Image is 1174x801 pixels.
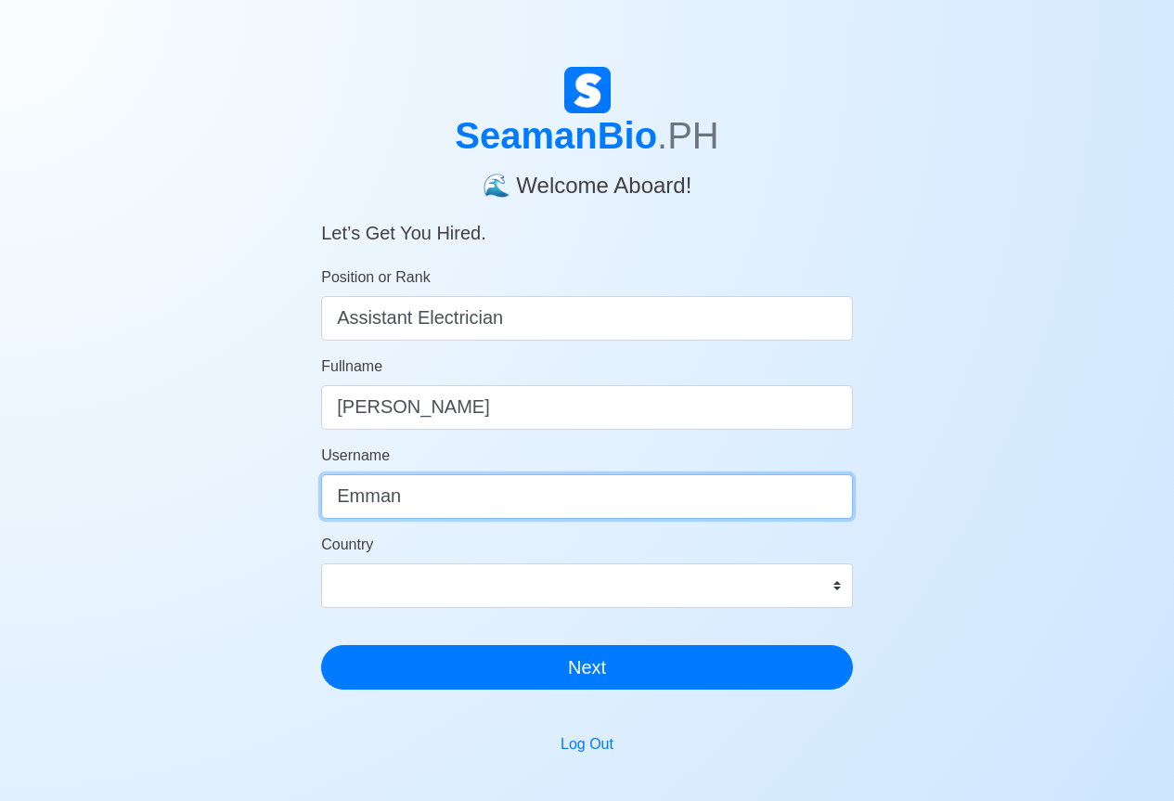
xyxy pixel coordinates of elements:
[564,67,611,113] img: Logo
[321,447,390,463] span: Username
[657,115,719,156] span: .PH
[321,358,382,374] span: Fullname
[321,113,853,158] h1: SeamanBio
[321,534,373,556] label: Country
[321,385,853,430] input: Your Fullname
[321,296,853,341] input: ex. 2nd Officer w/Master License
[321,645,853,690] button: Next
[321,158,853,200] h4: 🌊 Welcome Aboard!
[548,727,626,762] button: Log Out
[321,474,853,519] input: Ex. donaldcris
[321,269,430,285] span: Position or Rank
[321,200,853,244] h5: Let’s Get You Hired.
